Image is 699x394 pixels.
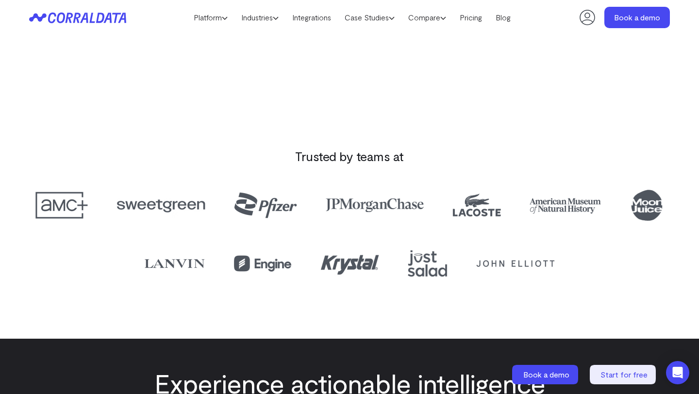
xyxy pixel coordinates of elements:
a: Blog [489,10,517,25]
a: Industries [234,10,285,25]
a: Pricing [453,10,489,25]
a: Start for free [590,365,658,384]
a: Compare [401,10,453,25]
a: Integrations [285,10,338,25]
div: Open Intercom Messenger [666,361,689,384]
h3: Trusted by teams at [29,148,670,164]
a: Platform [187,10,234,25]
span: Start for free [600,370,648,379]
a: Book a demo [512,365,580,384]
a: Case Studies [338,10,401,25]
a: Book a demo [604,7,670,28]
span: Book a demo [523,370,569,379]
